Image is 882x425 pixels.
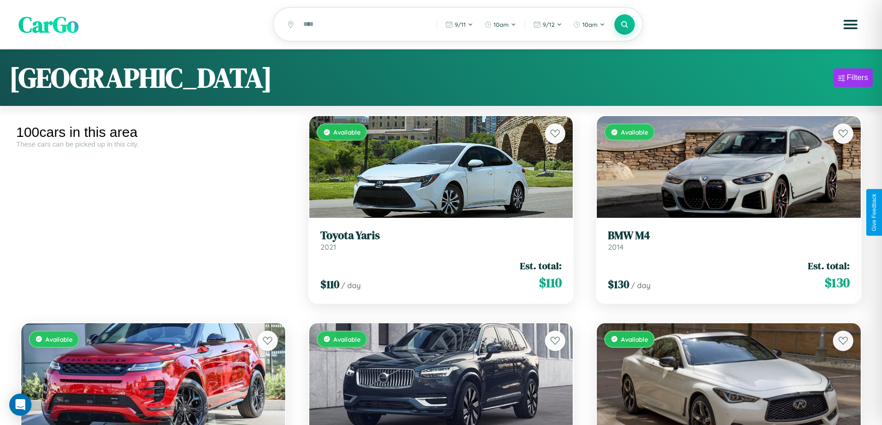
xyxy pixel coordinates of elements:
span: Est. total: [520,259,562,272]
span: / day [341,281,361,290]
span: 10am [494,21,509,28]
button: Filters [833,68,873,87]
span: $ 130 [825,273,850,292]
span: $ 130 [608,277,629,292]
span: 9 / 12 [543,21,555,28]
a: Toyota Yaris2021 [320,229,562,252]
span: Available [621,128,648,136]
button: 10am [569,17,610,32]
div: Give Feedback [871,194,877,231]
button: 9/12 [529,17,567,32]
div: 100 cars in this area [16,124,290,140]
span: Available [333,335,361,343]
div: Filters [847,73,868,82]
span: Available [621,335,648,343]
span: / day [631,281,651,290]
span: $ 110 [539,273,562,292]
span: 2021 [320,242,336,252]
a: BMW M42014 [608,229,850,252]
div: Open Intercom Messenger [9,394,31,416]
button: 9/11 [441,17,478,32]
span: Est. total: [808,259,850,272]
h3: Toyota Yaris [320,229,562,242]
button: 10am [480,17,521,32]
span: $ 110 [320,277,339,292]
button: Open menu [838,12,863,37]
h3: BMW M4 [608,229,850,242]
div: These cars can be picked up in this city. [16,140,290,148]
span: 2014 [608,242,624,252]
span: CarGo [19,9,79,40]
h1: [GEOGRAPHIC_DATA] [9,59,272,97]
span: Available [45,335,73,343]
span: Available [333,128,361,136]
span: 9 / 11 [455,21,466,28]
span: 10am [582,21,598,28]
